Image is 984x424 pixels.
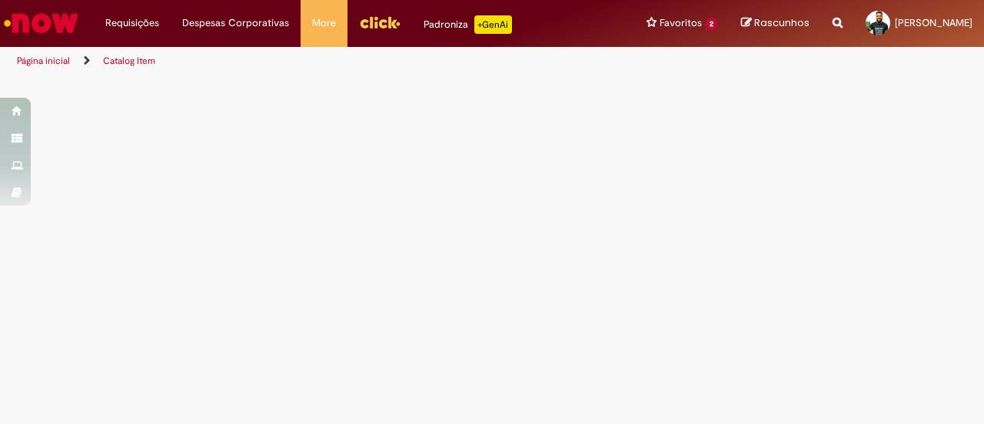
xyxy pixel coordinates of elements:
[660,15,702,31] span: Favoritos
[312,15,336,31] span: More
[474,15,512,34] p: +GenAi
[17,55,70,67] a: Página inicial
[103,55,155,67] a: Catalog Item
[895,16,972,29] span: [PERSON_NAME]
[754,15,809,30] span: Rascunhos
[741,16,809,31] a: Rascunhos
[12,47,644,75] ul: Trilhas de página
[359,11,401,34] img: click_logo_yellow_360x200.png
[705,18,718,31] span: 2
[182,15,289,31] span: Despesas Corporativas
[2,8,81,38] img: ServiceNow
[424,15,512,34] div: Padroniza
[105,15,159,31] span: Requisições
